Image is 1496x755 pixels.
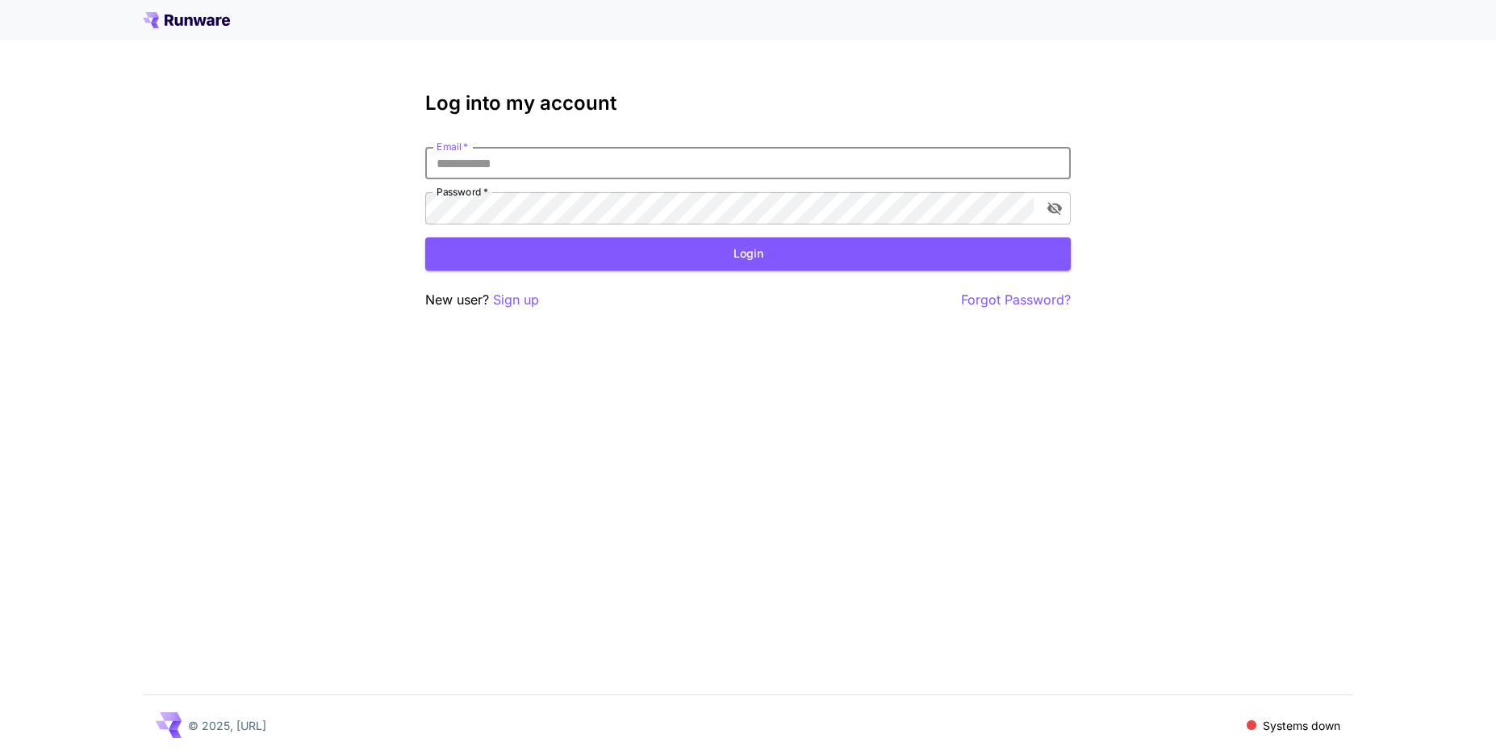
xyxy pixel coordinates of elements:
button: toggle password visibility [1040,194,1069,223]
p: Systems down [1263,717,1340,734]
label: Password [437,185,488,199]
button: Login [425,237,1071,271]
p: New user? [425,290,539,310]
h3: Log into my account [425,92,1071,115]
button: Sign up [493,290,539,310]
p: © 2025, [URL] [188,717,266,734]
button: Forgot Password? [961,290,1071,310]
label: Email [437,140,468,153]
